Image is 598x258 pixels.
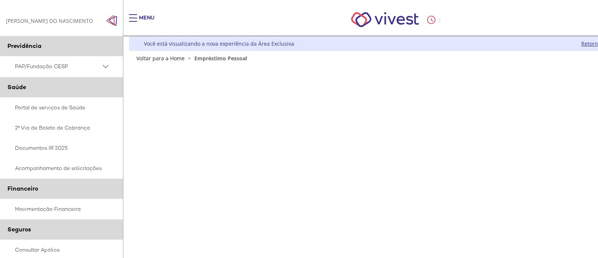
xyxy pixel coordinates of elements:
div: Você está visualizando a nova experiência da Área Exclusiva [144,40,294,47]
span: Seguros [7,225,31,233]
div: Menu [139,14,154,29]
div: [PERSON_NAME] DO NASCIMENTO [6,17,93,24]
span: Previdência [7,42,41,50]
img: Vivest [343,4,428,36]
div: : [427,16,442,24]
img: Fechar menu [106,15,117,26]
a: Voltar para a Home [136,55,185,62]
span: Click to close side navigation. [106,15,117,26]
span: Financeiro [7,185,38,192]
span: Saúde [7,83,26,91]
span: PAP/Fundação CESP [15,62,101,71]
span: Empréstimo Pessoal [194,55,247,62]
span: > [186,55,193,62]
